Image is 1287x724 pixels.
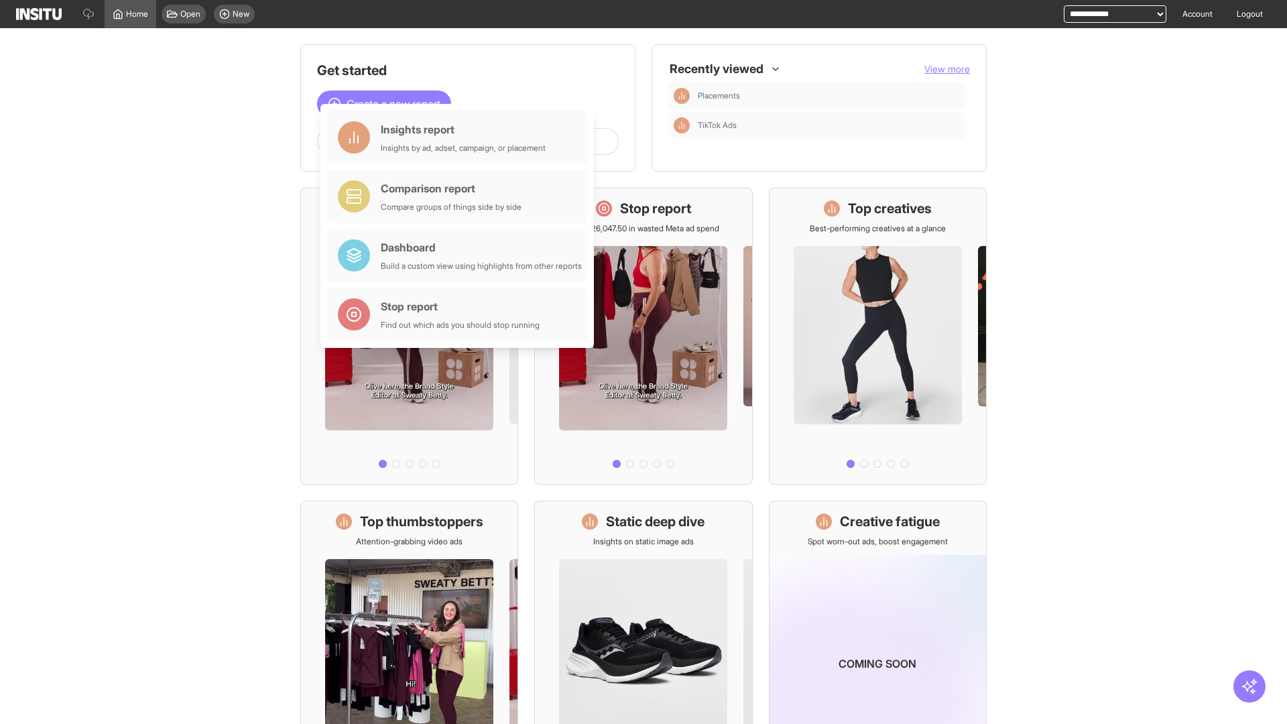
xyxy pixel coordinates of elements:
div: Insights [674,117,690,133]
div: Build a custom view using highlights from other reports [381,261,582,271]
span: TikTok Ads [698,120,737,131]
p: Save £26,047.50 in wasted Meta ad spend [567,223,719,234]
div: Insights report [381,121,546,137]
span: Placements [698,90,740,101]
h1: Static deep dive [606,512,704,531]
span: TikTok Ads [698,120,959,131]
button: Create a new report [317,90,451,117]
a: What's live nowSee all active ads instantly [300,188,518,485]
div: Comparison report [381,180,522,196]
p: Insights on static image ads [593,536,694,547]
div: Compare groups of things side by side [381,202,522,213]
div: Dashboard [381,239,582,255]
button: View more [924,62,970,76]
img: Logo [16,8,62,20]
span: View more [924,63,970,74]
span: Placements [698,90,959,101]
a: Top creativesBest-performing creatives at a glance [769,188,987,485]
span: Create a new report [347,96,440,112]
h1: Stop report [620,199,691,218]
span: Open [180,9,200,19]
div: Insights [674,88,690,104]
div: Stop report [381,298,540,314]
span: New [233,9,249,19]
div: Insights by ad, adset, campaign, or placement [381,143,546,154]
h1: Top creatives [848,199,932,218]
div: Find out which ads you should stop running [381,320,540,330]
h1: Get started [317,61,619,80]
p: Attention-grabbing video ads [356,536,463,547]
span: Home [126,9,148,19]
h1: Top thumbstoppers [360,512,483,531]
a: Stop reportSave £26,047.50 in wasted Meta ad spend [534,188,752,485]
p: Best-performing creatives at a glance [810,223,946,234]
